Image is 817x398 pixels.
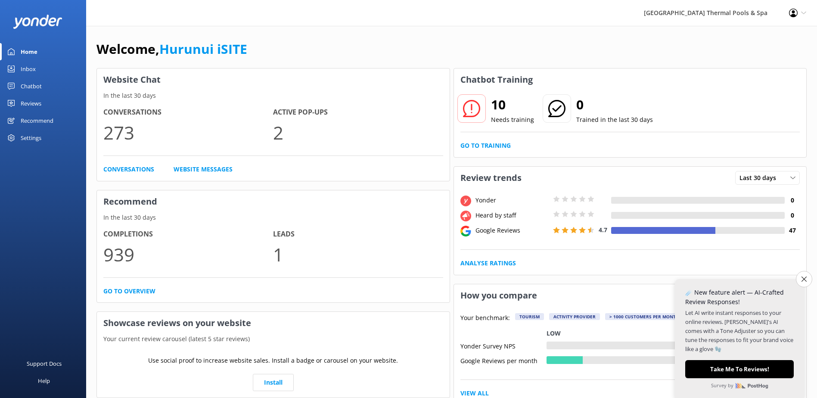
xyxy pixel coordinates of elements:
p: Trained in the last 30 days [576,115,653,124]
h4: Active Pop-ups [273,107,443,118]
h3: Recommend [97,190,450,213]
div: Tourism [515,313,544,320]
h4: 47 [785,226,800,235]
img: yonder-white-logo.png [13,15,62,29]
h3: Showcase reviews on your website [97,312,450,334]
h2: 0 [576,94,653,115]
p: In the last 30 days [97,213,450,222]
div: Yonder [473,196,551,205]
a: Go to overview [103,286,155,296]
a: Go to Training [460,141,511,150]
p: Needs training [491,115,534,124]
p: Low [547,329,561,338]
div: Chatbot [21,78,42,95]
h4: Completions [103,229,273,240]
p: 2 [273,118,443,147]
div: Inbox [21,60,36,78]
h3: Website Chat [97,68,450,91]
h4: 0 [785,211,800,220]
a: View All [460,389,489,398]
span: 4.7 [599,226,607,234]
span: Last 30 days [739,173,781,183]
h3: How you compare [454,284,544,307]
p: 1 [273,240,443,269]
p: In the last 30 days [97,91,450,100]
h3: Review trends [454,167,528,189]
div: Activity Provider [549,313,600,320]
h4: 0 [785,196,800,205]
p: 273 [103,118,273,147]
h4: Conversations [103,107,273,118]
a: Install [253,374,294,391]
div: Support Docs [27,355,62,372]
h3: Chatbot Training [454,68,539,91]
div: Yonder Survey NPS [460,342,547,349]
a: Conversations [103,165,154,174]
div: Google Reviews per month [460,356,547,364]
div: Settings [21,129,41,146]
p: Your benchmark: [460,313,510,323]
div: Home [21,43,37,60]
h2: 10 [491,94,534,115]
h1: Welcome, [96,39,247,59]
div: > 1000 customers per month [605,313,683,320]
div: Help [38,372,50,389]
p: Use social proof to increase website sales. Install a badge or carousel on your website. [148,356,398,365]
a: Analyse Ratings [460,258,516,268]
div: Reviews [21,95,41,112]
p: Your current review carousel (latest 5 star reviews) [97,334,450,344]
div: Google Reviews [473,226,551,235]
a: Hurunui iSITE [159,40,247,58]
a: Website Messages [174,165,233,174]
div: Heard by staff [473,211,551,220]
h4: Leads [273,229,443,240]
div: Recommend [21,112,53,129]
p: 939 [103,240,273,269]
